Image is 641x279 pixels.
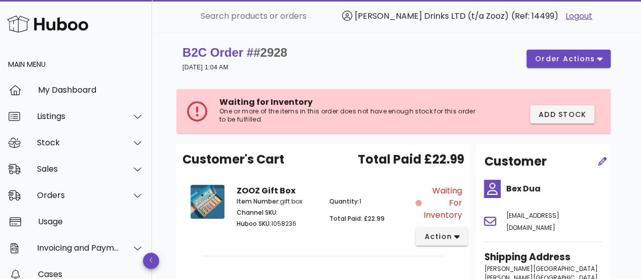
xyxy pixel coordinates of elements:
p: One or more of the items in this order does not have enough stock for this order to be fulfilled. [219,107,480,124]
span: Total Paid £22.99 [357,150,464,169]
p: gift box [237,197,317,206]
button: order actions [526,50,611,68]
div: Sales [37,164,120,174]
span: [PERSON_NAME] Drinks LTD (t/a Zooz) [355,10,509,22]
span: Waiting for Inventory [424,185,462,221]
strong: B2C Order # [182,46,287,59]
span: Channel SKU: [237,208,278,217]
div: Cases [38,269,144,279]
button: action [416,227,468,246]
span: [EMAIL_ADDRESS][DOMAIN_NAME] [506,211,559,232]
p: 1058236 [237,219,317,228]
div: Stock [37,138,120,147]
span: order actions [535,54,595,64]
span: Add Stock [538,109,587,120]
span: Total Paid: £22.99 [329,214,385,223]
h4: Bex Dua [506,183,602,195]
span: Waiting for Inventory [219,96,313,108]
span: Huboo SKU: [237,219,271,228]
span: Quantity: [329,197,359,206]
a: Logout [565,10,592,22]
h2: Customer [484,152,546,171]
span: #2928 [253,46,287,59]
span: (Ref: 14499) [511,10,558,22]
div: My Dashboard [38,85,144,95]
img: Product Image [191,185,224,219]
h3: Shipping Address [484,250,602,264]
span: Customer's Cart [182,150,284,169]
span: [PERSON_NAME][GEOGRAPHIC_DATA] [484,264,597,273]
div: Orders [37,190,120,200]
span: action [424,231,452,242]
div: Invoicing and Payments [37,243,120,253]
button: Add Stock [530,105,595,124]
img: Huboo Logo [7,13,88,35]
div: Listings [37,111,120,121]
small: [DATE] 1:04 AM [182,64,229,71]
div: Usage [38,217,144,226]
p: 1 [329,197,409,206]
strong: ZOOZ Gift Box [237,185,295,196]
span: Item Number: [237,197,280,206]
